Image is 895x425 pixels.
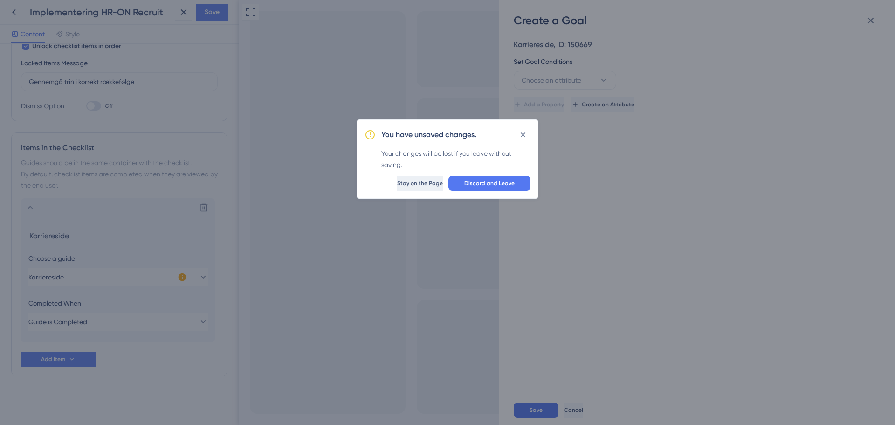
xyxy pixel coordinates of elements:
[608,345,640,353] span: Live Preview
[566,362,647,378] div: Open Kom godt i gang 🚀 checklist
[464,180,515,187] span: Discard and Leave
[574,365,640,375] div: Kom godt i gang 🚀
[381,148,530,170] div: Your changes will be lost if you leave without saving.
[381,129,476,140] h2: You have unsaved changes.
[397,180,443,187] span: Stay on the Page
